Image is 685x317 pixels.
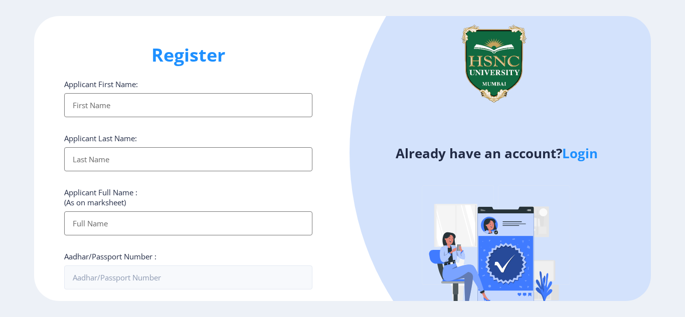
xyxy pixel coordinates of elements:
input: Full Name [64,211,312,235]
input: First Name [64,93,312,117]
input: Aadhar/Passport Number [64,265,312,289]
a: Login [562,144,598,162]
img: logo [446,16,542,111]
label: Aadhar/Passport Number : [64,251,156,261]
h1: Register [64,43,312,67]
input: Last Name [64,147,312,171]
label: Applicant Full Name : (As on marksheet) [64,187,137,207]
h4: Already have an account? [350,145,643,161]
label: Applicant Last Name: [64,133,137,143]
label: Applicant First Name: [64,79,138,89]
